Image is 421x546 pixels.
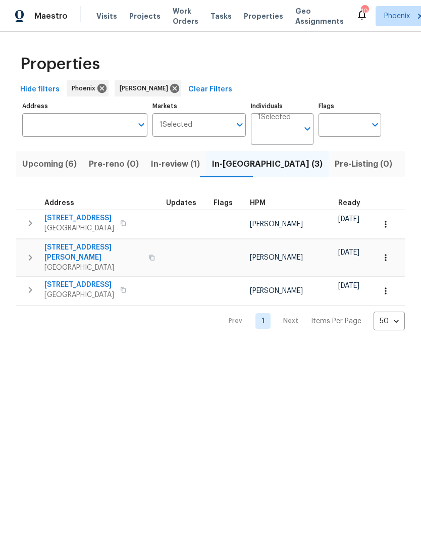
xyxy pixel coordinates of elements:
span: Clear Filters [188,83,232,96]
div: Phoenix [67,80,109,96]
button: Open [300,122,314,136]
span: Pre-Listing (0) [335,157,392,171]
span: Geo Assignments [295,6,344,26]
span: Hide filters [20,83,60,96]
span: [PERSON_NAME] [250,254,303,261]
button: Open [233,118,247,132]
span: Work Orders [173,6,198,26]
span: [STREET_ADDRESS][PERSON_NAME] [44,242,143,263]
label: Flags [319,103,381,109]
span: [DATE] [338,249,359,256]
span: [PERSON_NAME] [250,221,303,228]
span: Address [44,200,74,207]
span: Maestro [34,11,68,21]
button: Open [368,118,382,132]
span: 1 Selected [160,121,192,129]
p: Items Per Page [311,316,361,326]
span: [PERSON_NAME] [250,287,303,294]
div: Earliest renovation start date (first business day after COE or Checkout) [338,200,370,207]
span: [STREET_ADDRESS] [44,213,114,223]
button: Open [134,118,148,132]
span: [DATE] [338,282,359,289]
span: Pre-reno (0) [89,157,139,171]
span: [GEOGRAPHIC_DATA] [44,263,143,273]
a: Goto page 1 [255,313,271,329]
span: HPM [250,200,266,207]
span: [GEOGRAPHIC_DATA] [44,223,114,233]
span: 1 Selected [258,113,291,122]
span: Properties [244,11,283,21]
span: [PERSON_NAME] [120,83,172,93]
span: Updates [166,200,196,207]
span: Visits [96,11,117,21]
div: 10 [361,6,368,16]
span: [DATE] [338,216,359,223]
span: In-review (1) [151,157,200,171]
span: Upcoming (6) [22,157,77,171]
span: Ready [338,200,360,207]
span: [GEOGRAPHIC_DATA] [44,290,114,300]
label: Address [22,103,147,109]
span: Phoenix [72,83,99,93]
div: [PERSON_NAME] [115,80,181,96]
div: 50 [374,308,405,334]
span: In-[GEOGRAPHIC_DATA] (3) [212,157,323,171]
span: Properties [20,59,100,69]
label: Individuals [251,103,313,109]
span: Phoenix [384,11,410,21]
nav: Pagination Navigation [219,312,405,330]
span: Flags [214,200,233,207]
span: [STREET_ADDRESS] [44,280,114,290]
button: Clear Filters [184,80,236,99]
span: Projects [129,11,161,21]
button: Hide filters [16,80,64,99]
span: Tasks [210,13,232,20]
label: Markets [152,103,246,109]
